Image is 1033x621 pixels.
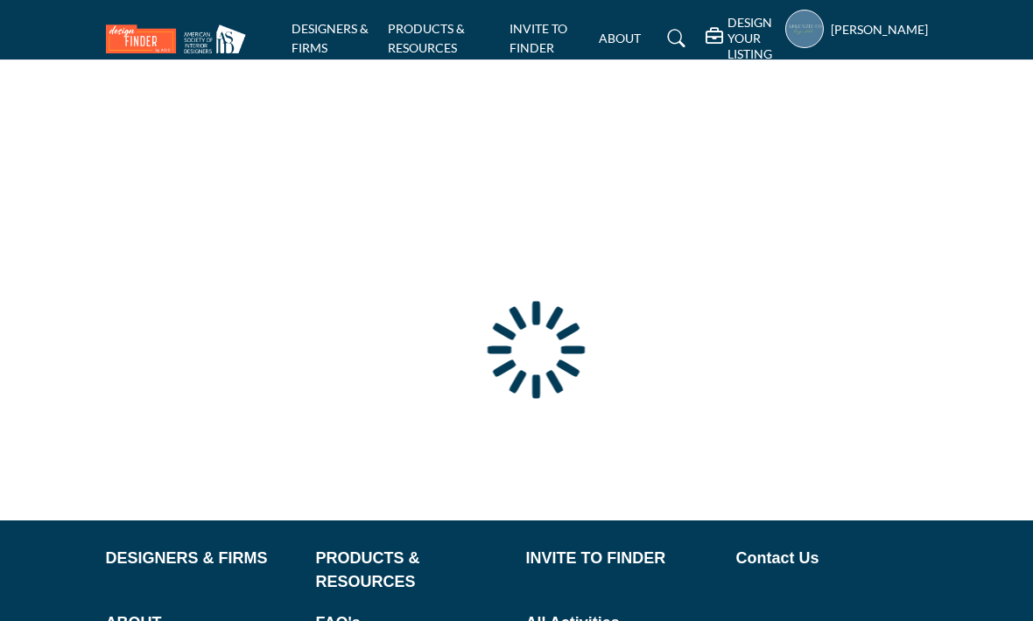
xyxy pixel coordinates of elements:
[599,31,641,45] a: ABOUT
[727,15,776,63] h5: DESIGN YOUR LISTING
[785,10,824,48] button: Show hide supplier dropdown
[292,21,369,55] a: DESIGNERS & FIRMS
[736,547,928,570] a: Contact Us
[706,15,776,63] div: DESIGN YOUR LISTING
[650,24,697,52] a: Search
[316,547,508,594] a: PRODUCTS & RESOURCES
[509,21,567,55] a: INVITE TO FINDER
[106,24,255,53] img: Site Logo
[526,547,718,570] a: INVITE TO FINDER
[106,547,298,570] a: DESIGNERS & FIRMS
[388,21,465,55] a: PRODUCTS & RESOURCES
[831,21,928,38] h5: [PERSON_NAME]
